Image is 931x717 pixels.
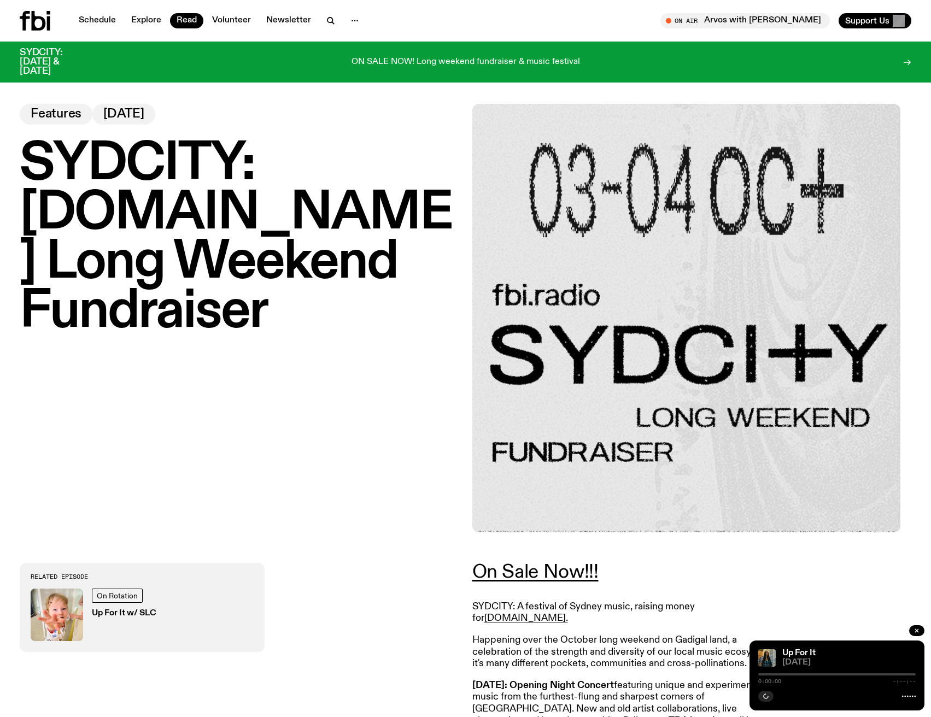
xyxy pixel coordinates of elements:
[758,679,781,684] span: 0:00:00
[31,589,254,641] a: baby slcOn RotationUp For It w/ SLC
[20,48,90,76] h3: SYDCITY: [DATE] & [DATE]
[31,574,254,580] h3: Related Episode
[758,649,776,667] img: Ify - a Brown Skin girl with black braided twists, looking up to the side with her tongue stickin...
[170,13,203,28] a: Read
[845,16,889,26] span: Support Us
[206,13,257,28] a: Volunteer
[893,679,916,684] span: -:--:--
[472,680,614,690] strong: [DATE]: Opening Night Concert
[472,634,787,670] p: Happening over the October long weekend on Gadigal land, a celebration of the strength and divers...
[92,609,156,618] h3: Up For It w/ SLC
[125,13,168,28] a: Explore
[839,13,911,28] button: Support Us
[31,108,81,120] span: Features
[484,613,568,623] a: [DOMAIN_NAME].
[660,13,830,28] button: On AirArvos with [PERSON_NAME]
[31,589,83,641] img: baby slc
[472,104,900,532] img: Black text on gray background. Reading top to bottom: 03-04 OCT. fbi.radio SYDCITY LONG WEEKEND F...
[72,13,122,28] a: Schedule
[782,659,916,667] span: [DATE]
[20,140,459,337] h1: SYDCITY: [DOMAIN_NAME] Long Weekend Fundraiser
[260,13,318,28] a: Newsletter
[352,57,580,67] p: ON SALE NOW! Long weekend fundraiser & music festival
[472,562,599,582] a: On Sale Now!!!
[782,649,816,657] a: Up For It
[103,108,144,120] span: [DATE]
[472,601,787,625] p: SYDCITY: A festival of Sydney music, raising money for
